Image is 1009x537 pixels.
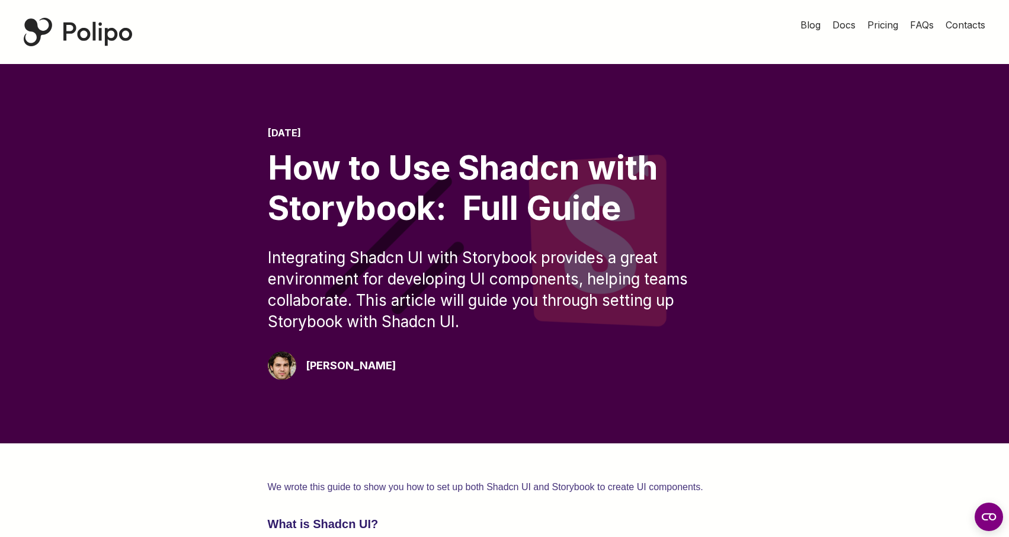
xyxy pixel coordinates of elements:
[268,479,742,496] p: We wrote this guide to show you how to set up both Shadcn UI and Storybook to create UI components.
[832,18,856,32] a: Docs
[946,19,985,31] span: Contacts
[800,19,821,31] span: Blog
[910,19,934,31] span: FAQs
[975,503,1003,531] button: Open CMP widget
[946,18,985,32] a: Contacts
[867,19,898,31] span: Pricing
[268,247,742,333] div: Integrating Shadcn UI with Storybook provides a great environment for developing UI components, h...
[832,19,856,31] span: Docs
[867,18,898,32] a: Pricing
[268,514,742,533] h3: What is Shadcn UI?
[910,18,934,32] a: FAQs
[306,357,396,374] div: [PERSON_NAME]
[268,351,296,380] img: Giorgio Pari Polipo
[268,127,301,139] time: [DATE]
[800,18,821,32] a: Blog
[268,148,742,228] div: How to Use Shadcn with Storybook: Full Guide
